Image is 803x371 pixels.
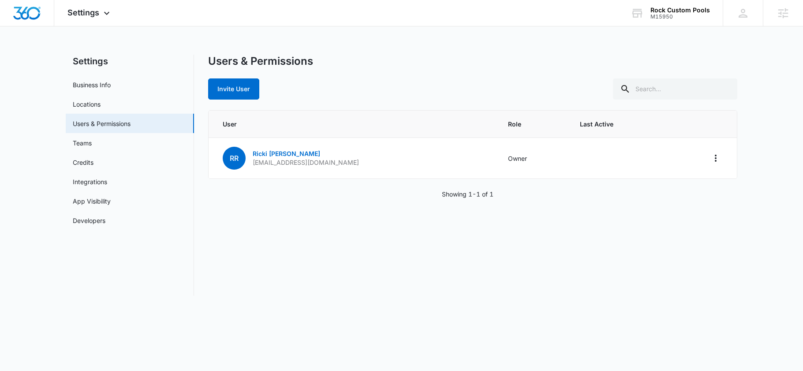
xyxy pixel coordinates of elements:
[508,119,559,129] span: Role
[613,78,737,100] input: Search...
[73,80,111,89] a: Business Info
[208,55,313,68] h1: Users & Permissions
[497,138,569,179] td: Owner
[650,7,710,14] div: account name
[253,158,359,167] p: [EMAIL_ADDRESS][DOMAIN_NAME]
[650,14,710,20] div: account id
[73,197,111,206] a: App Visibility
[73,177,107,186] a: Integrations
[73,158,93,167] a: Credits
[223,119,487,129] span: User
[73,100,101,109] a: Locations
[223,147,246,170] span: RR
[67,8,99,17] span: Settings
[208,85,259,93] a: Invite User
[580,119,657,129] span: Last Active
[442,189,493,199] p: Showing 1-1 of 1
[253,150,320,157] a: Ricki [PERSON_NAME]
[223,155,246,162] a: RR
[66,55,194,68] h2: Settings
[709,151,723,165] button: Actions
[73,119,131,128] a: Users & Permissions
[73,138,92,148] a: Teams
[73,216,105,225] a: Developers
[208,78,259,100] button: Invite User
